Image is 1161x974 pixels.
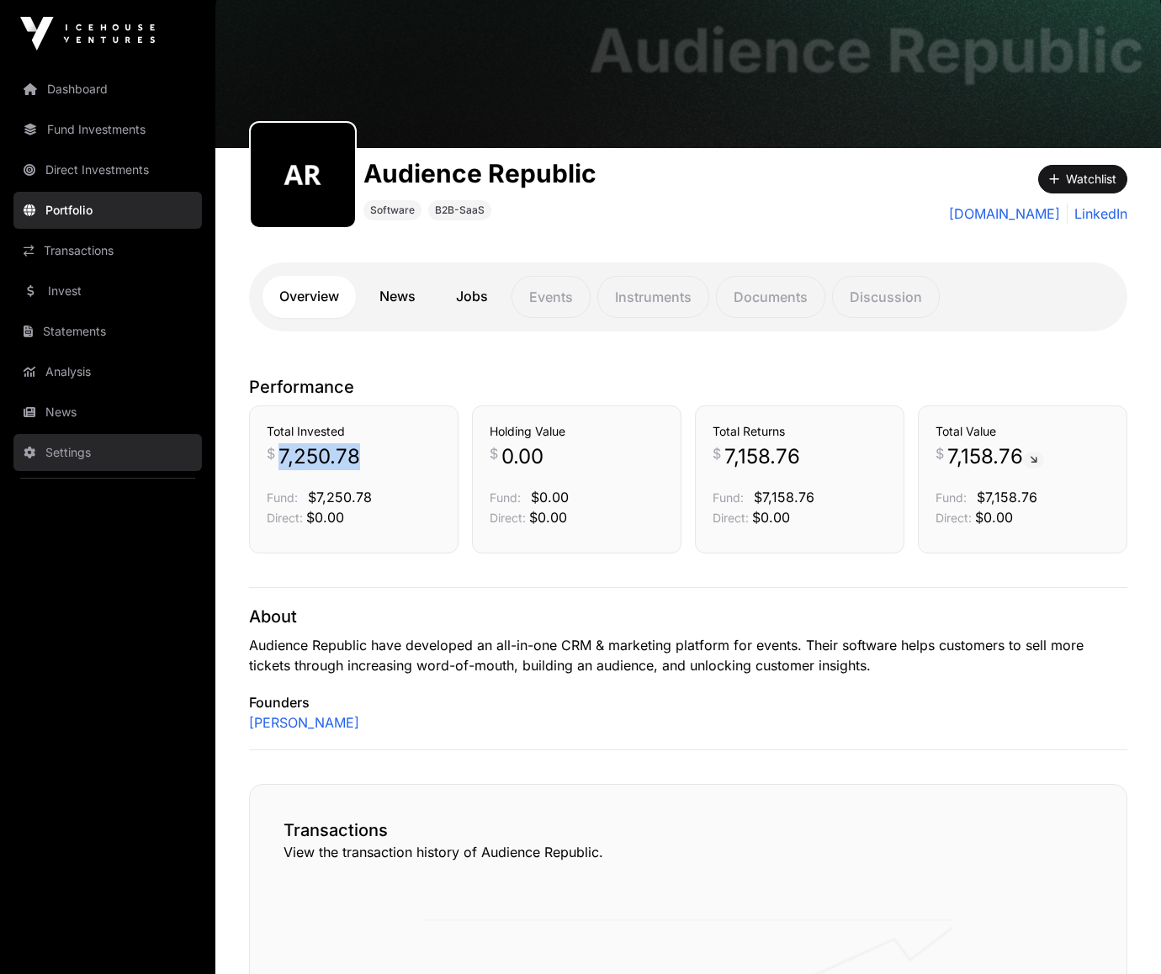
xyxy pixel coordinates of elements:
[531,489,569,506] span: $0.00
[249,375,1127,399] p: Performance
[529,509,567,526] span: $0.00
[363,276,432,318] a: News
[724,443,800,470] span: 7,158.76
[267,511,303,525] span: Direct:
[308,489,372,506] span: $7,250.78
[1077,893,1161,974] iframe: Chat Widget
[589,20,1144,81] h1: Audience Republic
[13,353,202,390] a: Analysis
[13,192,202,229] a: Portfolio
[754,489,814,506] span: $7,158.76
[13,71,202,108] a: Dashboard
[13,394,202,431] a: News
[490,423,664,440] h3: Holding Value
[267,423,441,440] h3: Total Invested
[439,276,505,318] a: Jobs
[13,273,202,310] a: Invest
[713,490,744,505] span: Fund:
[13,434,202,471] a: Settings
[490,511,526,525] span: Direct:
[284,842,1093,862] p: View the transaction history of Audience Republic.
[267,490,298,505] span: Fund:
[501,443,543,470] span: 0.00
[249,635,1127,675] p: Audience Republic have developed an all-in-one CRM & marketing platform for events. Their softwar...
[1038,165,1127,193] button: Watchlist
[13,232,202,269] a: Transactions
[435,204,485,217] span: B2B-SaaS
[936,511,972,525] span: Direct:
[13,151,202,188] a: Direct Investments
[13,111,202,148] a: Fund Investments
[257,130,348,220] img: audience-republic334.png
[13,313,202,350] a: Statements
[267,443,275,463] span: $
[363,158,596,188] h1: Audience Republic
[936,443,944,463] span: $
[947,443,1044,470] span: 7,158.76
[832,276,940,318] p: Discussion
[262,276,1114,318] nav: Tabs
[20,17,155,50] img: Icehouse Ventures Logo
[713,511,749,525] span: Direct:
[284,818,1093,842] h2: Transactions
[512,276,591,318] p: Events
[249,605,1127,628] p: About
[306,509,344,526] span: $0.00
[370,204,415,217] span: Software
[490,490,521,505] span: Fund:
[597,276,709,318] p: Instruments
[936,490,967,505] span: Fund:
[949,204,1060,224] a: [DOMAIN_NAME]
[713,443,721,463] span: $
[1067,204,1127,224] a: LinkedIn
[262,276,356,318] a: Overview
[249,712,359,733] a: [PERSON_NAME]
[716,276,825,318] p: Documents
[752,509,790,526] span: $0.00
[975,509,1013,526] span: $0.00
[249,692,1127,712] p: Founders
[278,443,360,470] span: 7,250.78
[977,489,1037,506] span: $7,158.76
[713,423,887,440] h3: Total Returns
[490,443,498,463] span: $
[936,423,1110,440] h3: Total Value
